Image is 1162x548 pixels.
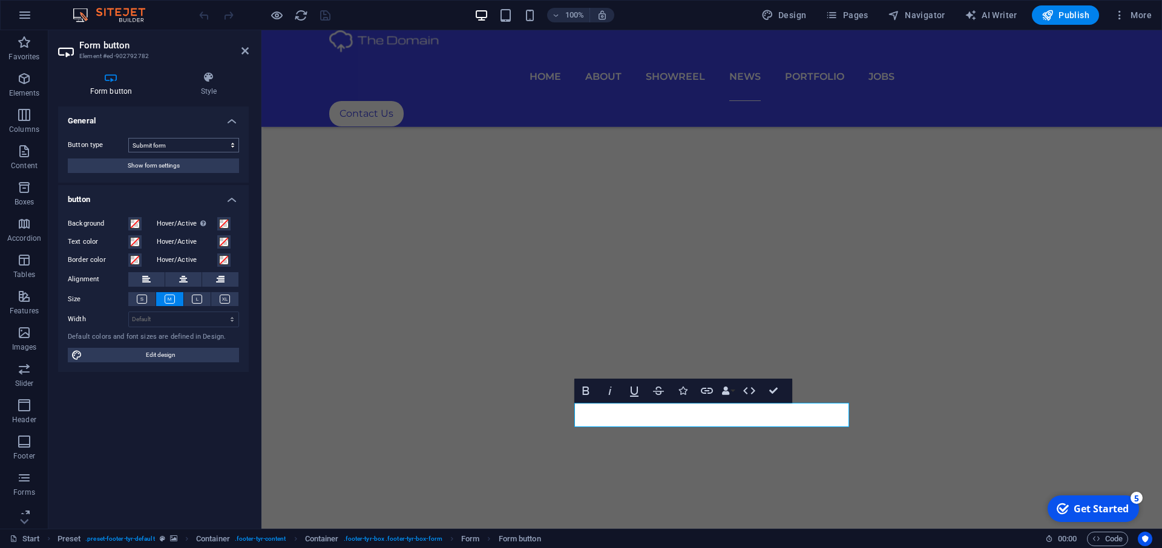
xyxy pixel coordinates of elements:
span: : [1066,534,1068,543]
button: Icons [671,379,694,403]
button: Design [757,5,812,25]
p: Columns [9,125,39,134]
span: Pages [826,9,868,21]
label: Hover/Active [157,253,217,267]
i: This element is a customizable preset [160,535,165,542]
button: Code [1087,532,1128,546]
button: Data Bindings [720,379,737,403]
h3: Element #ed-902792782 [79,51,225,62]
i: This element contains a background [170,535,177,542]
button: Navigator [883,5,950,25]
button: Pages [821,5,873,25]
label: Alignment [68,272,128,287]
div: 5 [90,1,102,13]
label: Width [68,316,128,322]
button: Confirm (Ctrl+⏎) [762,379,785,403]
button: Underline (Ctrl+U) [623,379,646,403]
button: More [1109,5,1157,25]
span: Click to select. Double-click to edit [499,532,541,546]
span: Design [761,9,807,21]
button: HTML [738,379,761,403]
span: More [1114,9,1152,21]
i: On resize automatically adjust zoom level to fit chosen device. [597,10,608,21]
span: Click to select. Double-click to edit [196,532,230,546]
nav: breadcrumb [57,532,541,546]
i: Reload page [294,8,308,22]
p: Elements [9,88,40,98]
span: Code [1092,532,1123,546]
span: . footer-tyr-box .footer-tyr-box-form [344,532,442,546]
button: Publish [1032,5,1099,25]
button: Click here to leave preview mode and continue editing [269,8,284,22]
a: Click to cancel selection. Double-click to open Pages [10,532,40,546]
span: AI Writer [965,9,1017,21]
button: Usercentrics [1138,532,1152,546]
div: Get Started [33,11,88,25]
span: Click to select. Double-click to edit [461,532,479,546]
button: 100% [547,8,590,22]
button: Bold (Ctrl+B) [574,379,597,403]
h6: 100% [565,8,585,22]
h4: button [58,185,249,207]
p: Favorites [8,52,39,62]
h4: General [58,106,249,128]
span: 00 00 [1058,532,1077,546]
span: Click to select. Double-click to edit [57,532,81,546]
label: Hover/Active [157,217,217,231]
label: Border color [68,253,128,267]
h4: Form button [58,71,169,97]
p: Accordion [7,233,41,243]
p: Boxes [15,197,34,207]
h2: Form button [79,40,249,51]
button: Italic (Ctrl+I) [599,379,622,403]
span: Show form settings [128,158,180,173]
label: Background [68,217,128,231]
div: Get Started 5 items remaining, 0% complete [7,5,98,31]
img: Editor Logo [70,8,160,22]
button: Strikethrough [647,379,670,403]
span: . preset-footer-tyr-default [85,532,154,546]
label: Size [68,292,128,307]
div: Design (Ctrl+Alt+Y) [757,5,812,25]
p: Footer [13,451,35,461]
p: Tables [13,270,35,279]
label: Button type [68,138,128,152]
div: Default colors and font sizes are defined in Design. [68,332,239,342]
span: Navigator [888,9,945,21]
p: Images [12,342,37,352]
h4: Style [169,71,249,97]
span: Publish [1042,9,1089,21]
button: AI Writer [960,5,1022,25]
button: reload [294,8,308,22]
p: Header [12,415,36,425]
span: Click to select. Double-click to edit [305,532,339,546]
p: Forms [13,488,35,497]
button: Show form settings [68,158,239,173]
button: Edit design [68,348,239,362]
h6: Session time [1045,532,1077,546]
p: Features [10,306,39,316]
label: Hover/Active [157,235,217,249]
span: . footer-tyr-content [235,532,286,546]
span: Edit design [86,348,235,362]
p: Content [11,161,38,171]
button: Link [695,379,718,403]
p: Slider [15,379,34,388]
label: Text color [68,235,128,249]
